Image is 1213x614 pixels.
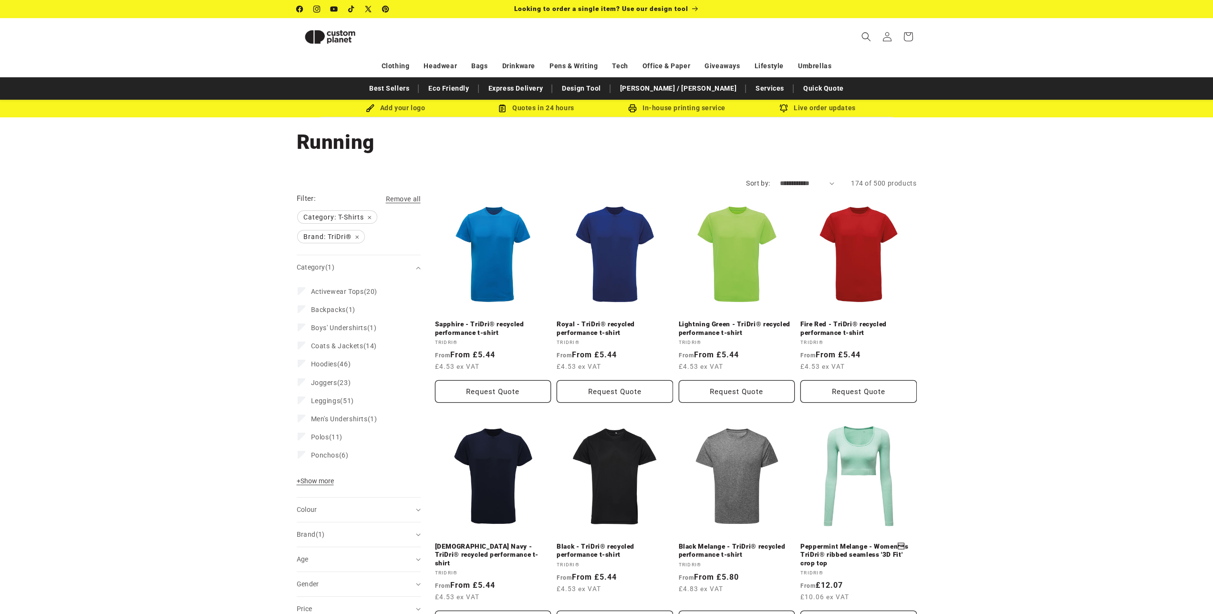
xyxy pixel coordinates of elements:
a: Quick Quote [798,80,849,97]
a: Royal - TriDri® recycled performance t-shirt [557,320,673,337]
span: (1) [311,323,377,332]
span: Men's Undershirts [311,415,368,423]
div: Quotes in 24 hours [466,102,607,114]
span: Boys' Undershirts [311,324,367,332]
a: Pens & Writing [549,58,598,74]
span: Category: T-Shirts [298,211,377,223]
summary: Colour (0 selected) [297,498,421,522]
a: Lightning Green - TriDri® recycled performance t-shirt [679,320,795,337]
button: Request Quote [800,380,917,403]
span: Brand: TriDri® [298,230,364,243]
a: Custom Planet [293,18,395,55]
span: (20) [311,287,377,296]
span: (46) [311,360,351,368]
button: Show more [297,477,337,490]
span: Coats & Jackets [311,342,363,350]
span: (51) [311,396,354,405]
span: (1) [325,263,334,271]
img: Order Updates Icon [498,104,507,113]
a: Fire Red - TriDri® recycled performance t-shirt [800,320,917,337]
summary: Brand (1 selected) [297,522,421,547]
span: + [297,477,301,485]
a: Eco Friendly [424,80,474,97]
a: [DEMOGRAPHIC_DATA] Navy - TriDri® recycled performance t-shirt [435,542,551,568]
span: Gender [297,580,319,588]
label: Sort by: [746,179,770,187]
span: (11) [311,433,342,441]
a: Clothing [382,58,410,74]
summary: Age (0 selected) [297,547,421,572]
a: Office & Paper [643,58,690,74]
a: Design Tool [557,80,606,97]
a: Giveaways [705,58,740,74]
a: Headwear [424,58,457,74]
span: Price [297,605,312,613]
img: Brush Icon [366,104,374,113]
a: Black - TriDri® recycled performance t-shirt [557,542,673,559]
a: Lifestyle [755,58,784,74]
a: Remove all [386,193,421,205]
a: Best Sellers [364,80,414,97]
span: Backpacks [311,306,346,313]
a: Services [751,80,789,97]
span: Hoodies [311,360,337,368]
span: (1) [311,305,355,314]
span: (6) [311,451,349,459]
a: Umbrellas [798,58,831,74]
button: Request Quote [679,380,795,403]
a: Bags [471,58,487,74]
span: (14) [311,342,377,350]
div: In-house printing service [607,102,747,114]
img: In-house printing [628,104,637,113]
span: Leggings [311,397,341,405]
span: Show more [297,477,334,485]
span: Activewear Tops [311,288,364,295]
span: Colour [297,506,317,513]
div: Live order updates [747,102,888,114]
span: (23) [311,378,351,387]
a: Brand: TriDri® [297,230,365,243]
summary: Category (1 selected) [297,255,421,280]
span: Brand [297,531,325,538]
summary: Gender (0 selected) [297,572,421,596]
span: Joggers [311,379,337,386]
span: Polos [311,433,329,441]
button: Request Quote [557,380,673,403]
span: Remove all [386,195,421,203]
a: Drinkware [502,58,535,74]
a: [PERSON_NAME] / [PERSON_NAME] [615,80,741,97]
span: Category [297,263,334,271]
a: Express Delivery [484,80,548,97]
span: Ponchos [311,451,339,459]
span: Looking to order a single item? Use our design tool [514,5,688,12]
button: Request Quote [435,380,551,403]
h2: Filter: [297,193,316,204]
a: Sapphire - TriDri® recycled performance t-shirt [435,320,551,337]
span: 174 of 500 products [851,179,916,187]
span: Age [297,555,309,563]
a: Tech [612,58,628,74]
img: Custom Planet [297,22,363,52]
a: Category: T-Shirts [297,211,378,223]
img: Order updates [779,104,788,113]
summary: Search [856,26,877,47]
div: Add your logo [325,102,466,114]
span: (1) [311,415,377,423]
a: Black Melange - TriDri® recycled performance t-shirt [679,542,795,559]
span: (1) [316,531,325,538]
h1: Running [297,129,917,155]
a: Peppermint Melange - Womens TriDri® ribbed seamless '3D Fit' crop top [800,542,917,568]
